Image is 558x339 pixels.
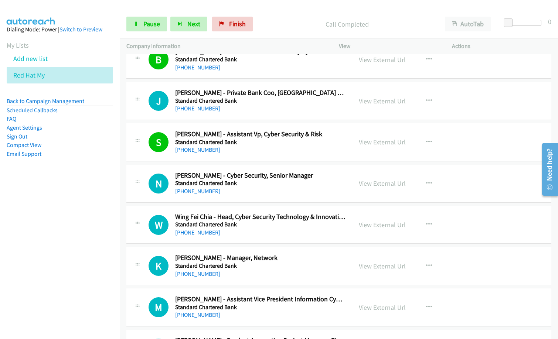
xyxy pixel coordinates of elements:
[175,56,346,63] h5: Standard Chartered Bank
[13,71,45,79] a: Red Hat My
[263,19,432,29] p: Call Completed
[7,107,58,114] a: Scheduled Callbacks
[7,97,84,105] a: Back to Campaign Management
[445,17,491,31] button: AutoTab
[149,132,169,152] h1: S
[175,213,346,221] h2: Wing Fei Chia - Head, Cyber Security Technology & Innovation
[359,138,406,146] a: View External Url
[359,303,406,312] a: View External Url
[149,91,169,111] h1: J
[149,256,169,276] h1: K
[149,256,169,276] div: The call is yet to be attempted
[149,215,169,235] h1: W
[452,42,552,51] p: Actions
[359,55,406,64] a: View External Url
[7,41,29,49] a: My Lists
[175,171,346,180] h2: [PERSON_NAME] - Cyber Security, Senior Manager
[359,179,406,188] a: View External Url
[175,295,346,304] h2: [PERSON_NAME] - Assistant Vice President Information Cyber Security
[7,124,42,131] a: Agent Settings
[359,97,406,105] a: View External Url
[126,42,326,51] p: Company Information
[339,42,439,51] p: View
[149,174,169,194] div: The call is yet to be attempted
[175,89,346,97] h2: [PERSON_NAME] - Private Bank Coo, [GEOGRAPHIC_DATA] & [GEOGRAPHIC_DATA]
[13,54,48,63] a: Add new list
[59,26,102,33] a: Switch to Preview
[149,49,169,69] h1: B
[175,146,220,153] a: [PHONE_NUMBER]
[537,140,558,199] iframe: Resource Center
[149,174,169,194] h1: N
[175,105,220,112] a: [PHONE_NUMBER]
[149,91,169,111] div: The call is yet to be attempted
[175,229,220,236] a: [PHONE_NUMBER]
[187,20,200,28] span: Next
[175,270,220,277] a: [PHONE_NUMBER]
[175,304,346,311] h5: Standard Chartered Bank
[149,297,169,317] h1: M
[359,220,406,229] a: View External Url
[175,188,220,195] a: [PHONE_NUMBER]
[175,138,346,146] h5: Standard Chartered Bank
[548,17,551,27] div: 0
[170,17,207,31] button: Next
[7,25,113,34] div: Dialing Mode: Power |
[149,215,169,235] div: The call is yet to be attempted
[359,262,406,270] a: View External Url
[175,221,346,228] h5: Standard Chartered Bank
[7,133,27,140] a: Sign Out
[175,64,220,71] a: [PHONE_NUMBER]
[175,311,220,318] a: [PHONE_NUMBER]
[175,262,346,270] h5: Standard Chartered Bank
[143,20,160,28] span: Pause
[126,17,167,31] a: Pause
[229,20,246,28] span: Finish
[212,17,253,31] a: Finish
[7,150,41,157] a: Email Support
[175,179,346,187] h5: Standard Chartered Bank
[507,20,541,26] div: Delay between calls (in seconds)
[7,141,41,148] a: Compact View
[175,97,346,105] h5: Standard Chartered Bank
[175,254,346,262] h2: [PERSON_NAME] - Manager, Network
[149,297,169,317] div: The call is yet to be attempted
[175,130,346,138] h2: [PERSON_NAME] - Assistant Vp, Cyber Security & Risk
[7,115,16,122] a: FAQ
